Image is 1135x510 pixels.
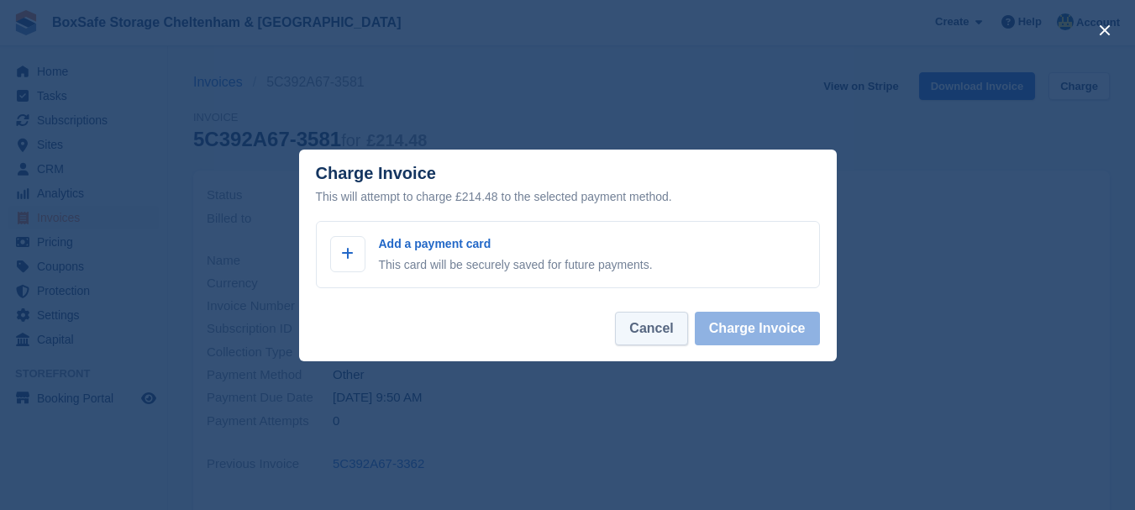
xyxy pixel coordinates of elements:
button: Charge Invoice [695,312,820,345]
button: close [1091,17,1118,44]
a: Add a payment card This card will be securely saved for future payments. [316,221,820,288]
p: This card will be securely saved for future payments. [379,256,653,274]
div: This will attempt to charge £214.48 to the selected payment method. [316,187,820,207]
div: Charge Invoice [316,164,820,207]
p: Add a payment card [379,235,653,253]
button: Cancel [615,312,687,345]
